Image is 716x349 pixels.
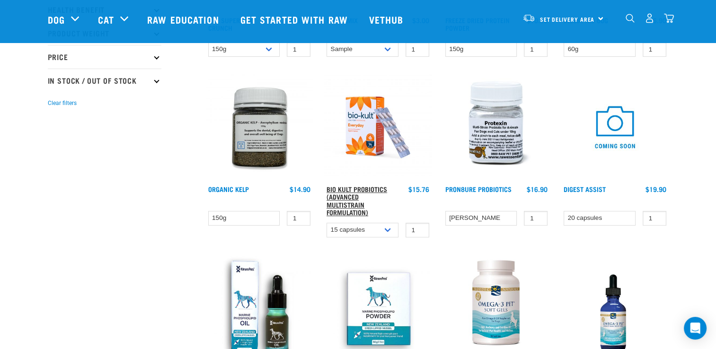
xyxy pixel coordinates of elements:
[443,74,550,181] img: Plastic Bottle Of Protexin For Dogs And Cats
[527,185,548,193] div: $16.90
[406,223,429,237] input: 1
[290,185,310,193] div: $14.90
[540,17,595,21] span: Set Delivery Area
[287,42,310,57] input: 1
[645,185,666,193] div: $19.90
[287,211,310,226] input: 1
[524,42,548,57] input: 1
[645,13,654,23] img: user.png
[524,211,548,226] input: 1
[324,74,432,181] img: 2023 AUG RE Product1724
[664,13,674,23] img: home-icon@2x.png
[522,14,535,22] img: van-moving.png
[408,185,429,193] div: $15.76
[206,74,313,181] img: 10870
[360,0,415,38] a: Vethub
[643,211,666,226] input: 1
[445,187,512,191] a: ProN8ure Probiotics
[138,0,230,38] a: Raw Education
[406,42,429,57] input: 1
[643,42,666,57] input: 1
[561,74,669,181] img: COMING SOON
[48,45,161,69] p: Price
[98,12,114,26] a: Cat
[626,14,635,23] img: home-icon-1@2x.png
[564,187,606,191] a: Digest Assist
[48,99,77,107] button: Clear filters
[208,187,249,191] a: Organic Kelp
[48,69,161,92] p: In Stock / Out Of Stock
[327,187,387,214] a: Bio Kult Probiotics (Advanced Multistrain Formulation)
[48,12,65,26] a: Dog
[231,0,360,38] a: Get started with Raw
[684,317,707,340] div: Open Intercom Messenger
